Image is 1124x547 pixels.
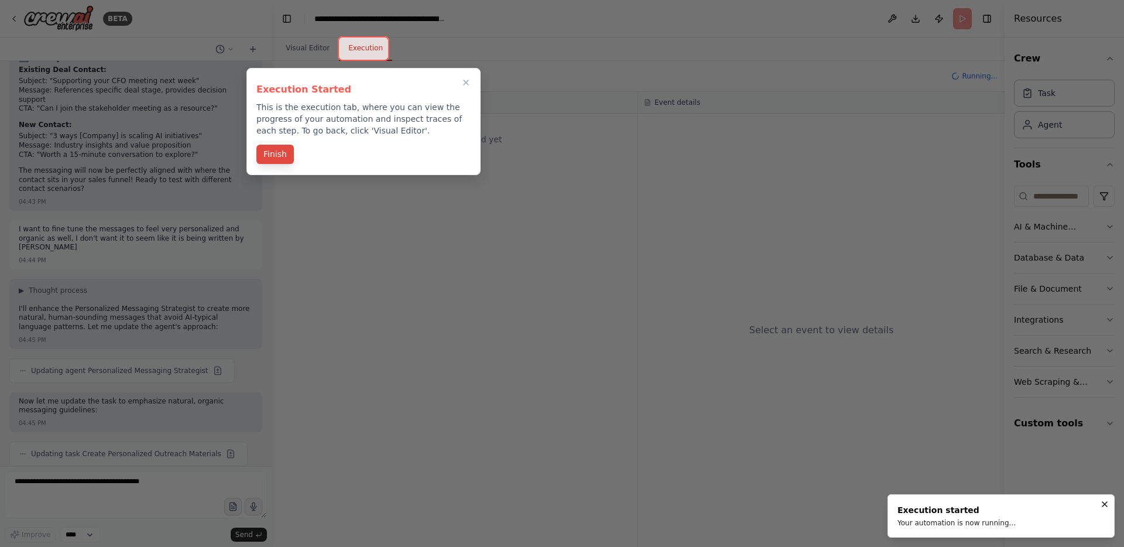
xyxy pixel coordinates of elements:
p: This is the execution tab, where you can view the progress of your automation and inspect traces ... [256,101,471,136]
h3: Execution Started [256,83,471,97]
button: Hide left sidebar [279,11,295,27]
div: Your automation is now running... [897,518,1016,528]
button: Finish [256,145,294,164]
div: Execution started [897,504,1016,516]
button: Close walkthrough [459,76,473,90]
